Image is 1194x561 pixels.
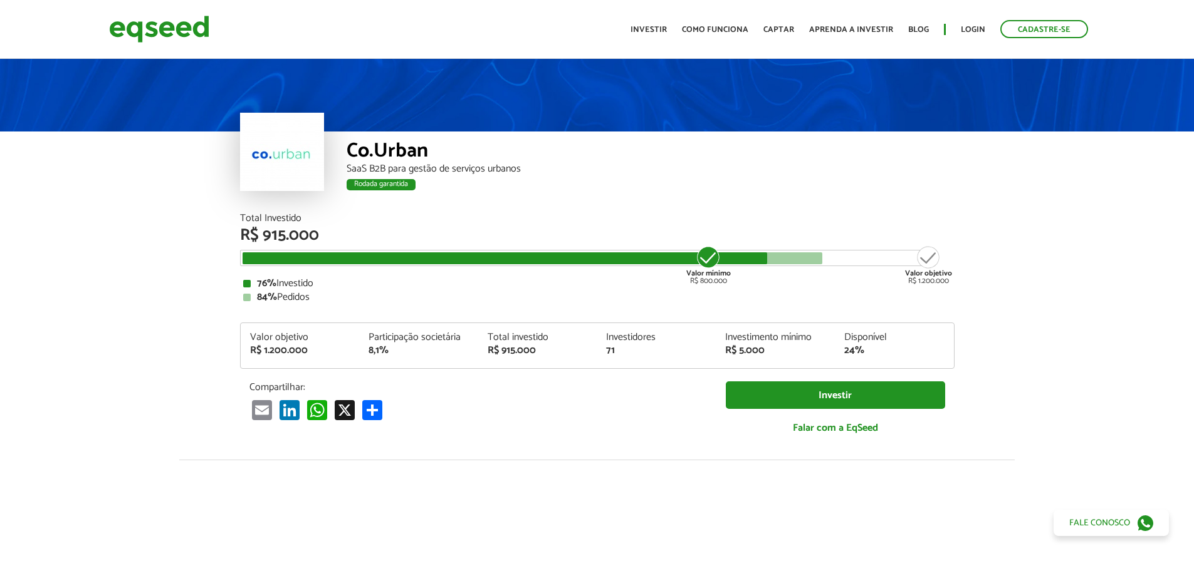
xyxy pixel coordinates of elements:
[250,346,350,356] div: R$ 1.200.000
[763,26,794,34] a: Captar
[243,279,951,289] div: Investido
[725,346,825,356] div: R$ 5.000
[249,399,275,420] a: Email
[686,267,731,279] strong: Valor mínimo
[606,346,706,356] div: 71
[905,267,952,279] strong: Valor objetivo
[809,26,893,34] a: Aprenda a investir
[844,346,945,356] div: 24%
[685,245,732,285] div: R$ 800.000
[250,332,350,342] div: Valor objetivo
[1054,510,1169,536] a: Fale conosco
[726,415,945,441] a: Falar com a EqSeed
[257,275,276,292] strong: 76%
[488,346,588,356] div: R$ 915.000
[249,381,707,393] p: Compartilhar:
[243,292,951,302] div: Pedidos
[905,245,952,285] div: R$ 1.200.000
[908,26,929,34] a: Blog
[109,13,209,46] img: EqSeed
[240,227,955,244] div: R$ 915.000
[369,346,469,356] div: 8,1%
[277,399,302,420] a: LinkedIn
[240,214,955,224] div: Total Investido
[726,381,945,409] a: Investir
[1000,20,1088,38] a: Cadastre-se
[332,399,357,420] a: X
[844,332,945,342] div: Disponível
[606,332,706,342] div: Investidores
[257,289,277,306] strong: 84%
[347,179,416,190] div: Rodada garantida
[631,26,667,34] a: Investir
[347,164,955,174] div: SaaS B2B para gestão de serviços urbanos
[725,332,825,342] div: Investimento mínimo
[369,332,469,342] div: Participação societária
[682,26,748,34] a: Como funciona
[347,141,955,164] div: Co.Urban
[360,399,385,420] a: Compartilhar
[961,26,985,34] a: Login
[488,332,588,342] div: Total investido
[305,399,330,420] a: WhatsApp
